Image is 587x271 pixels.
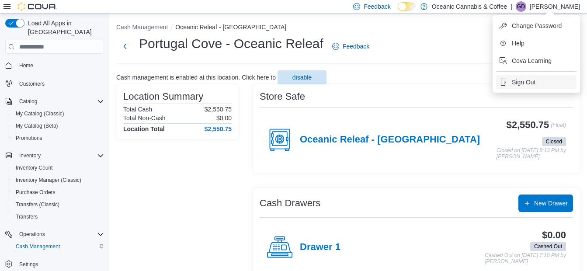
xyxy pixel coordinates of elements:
[2,77,108,90] button: Customers
[9,198,108,211] button: Transfers (Classic)
[12,163,104,173] span: Inventory Count
[512,21,562,30] span: Change Password
[300,134,480,146] h4: Oceanic Releaf - [GEOGRAPHIC_DATA]
[518,195,573,212] button: New Drawer
[19,261,38,268] span: Settings
[2,95,108,108] button: Catalog
[512,56,552,65] span: Cova Learning
[19,62,33,69] span: Home
[16,60,104,71] span: Home
[497,148,566,160] p: Closed on [DATE] 8:13 PM by [PERSON_NAME]
[116,23,580,33] nav: An example of EuiBreadcrumbs
[12,199,104,210] span: Transfers (Classic)
[432,1,507,12] p: Oceanic Cannabis & Coffee
[205,106,232,113] p: $2,550.75
[12,241,63,252] a: Cash Management
[512,78,535,87] span: Sign Out
[19,231,45,238] span: Operations
[496,36,577,50] button: Help
[16,135,42,142] span: Promotions
[542,230,566,240] h3: $0.00
[292,73,312,82] span: disable
[16,79,48,89] a: Customers
[12,175,85,185] a: Inventory Manager (Classic)
[278,70,326,84] button: disable
[16,96,41,107] button: Catalog
[9,108,108,120] button: My Catalog (Classic)
[116,74,276,81] p: Cash management is enabled at this location. Click here to
[16,189,56,196] span: Purchase Orders
[12,108,104,119] span: My Catalog (Classic)
[139,35,323,52] h1: Portugal Cove - Oceanic Releaf
[12,175,104,185] span: Inventory Manager (Classic)
[534,199,568,208] span: New Drawer
[485,253,566,264] p: Cashed Out on [DATE] 7:10 PM by [PERSON_NAME]
[329,38,373,55] a: Feedback
[16,122,58,129] span: My Catalog (Beta)
[12,121,104,131] span: My Catalog (Beta)
[24,19,104,36] span: Load All Apps in [GEOGRAPHIC_DATA]
[496,54,577,68] button: Cova Learning
[116,24,168,31] button: Cash Management
[12,187,59,198] a: Purchase Orders
[123,115,166,122] h6: Total Non-Cash
[9,186,108,198] button: Purchase Orders
[17,2,57,11] img: Cova
[16,78,104,89] span: Customers
[9,120,108,132] button: My Catalog (Beta)
[2,59,108,72] button: Home
[205,125,232,132] h4: $2,550.75
[2,258,108,271] button: Settings
[123,125,165,132] h4: Location Total
[16,110,64,117] span: My Catalog (Classic)
[12,133,46,143] a: Promotions
[511,1,512,12] p: |
[12,133,104,143] span: Promotions
[16,60,37,71] a: Home
[551,120,566,135] p: (Float)
[9,162,108,174] button: Inventory Count
[116,38,134,55] button: Next
[123,91,203,102] h3: Location Summary
[530,242,566,251] span: Cashed Out
[12,121,62,131] a: My Catalog (Beta)
[343,42,369,51] span: Feedback
[16,259,104,270] span: Settings
[496,19,577,33] button: Change Password
[260,198,320,208] h3: Cash Drawers
[16,150,104,161] span: Inventory
[300,242,340,253] h4: Drawer 1
[19,98,37,105] span: Catalog
[9,211,108,223] button: Transfers
[9,240,108,253] button: Cash Management
[12,108,68,119] a: My Catalog (Classic)
[12,187,104,198] span: Purchase Orders
[12,212,41,222] a: Transfers
[123,106,152,113] h6: Total Cash
[9,174,108,186] button: Inventory Manager (Classic)
[16,96,104,107] span: Catalog
[12,241,104,252] span: Cash Management
[398,2,416,11] input: Dark Mode
[19,80,45,87] span: Customers
[16,177,81,184] span: Inventory Manager (Classic)
[364,2,390,11] span: Feedback
[542,137,566,146] span: Closed
[12,163,56,173] a: Inventory Count
[216,115,232,122] p: $0.00
[12,212,104,222] span: Transfers
[546,138,562,146] span: Closed
[16,164,53,171] span: Inventory Count
[16,229,104,240] span: Operations
[2,149,108,162] button: Inventory
[16,201,59,208] span: Transfers (Classic)
[516,1,526,12] div: Geordie Dynes
[9,132,108,144] button: Promotions
[530,1,580,12] p: [PERSON_NAME]
[16,259,42,270] a: Settings
[16,243,60,250] span: Cash Management
[16,213,38,220] span: Transfers
[260,91,305,102] h3: Store Safe
[16,229,49,240] button: Operations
